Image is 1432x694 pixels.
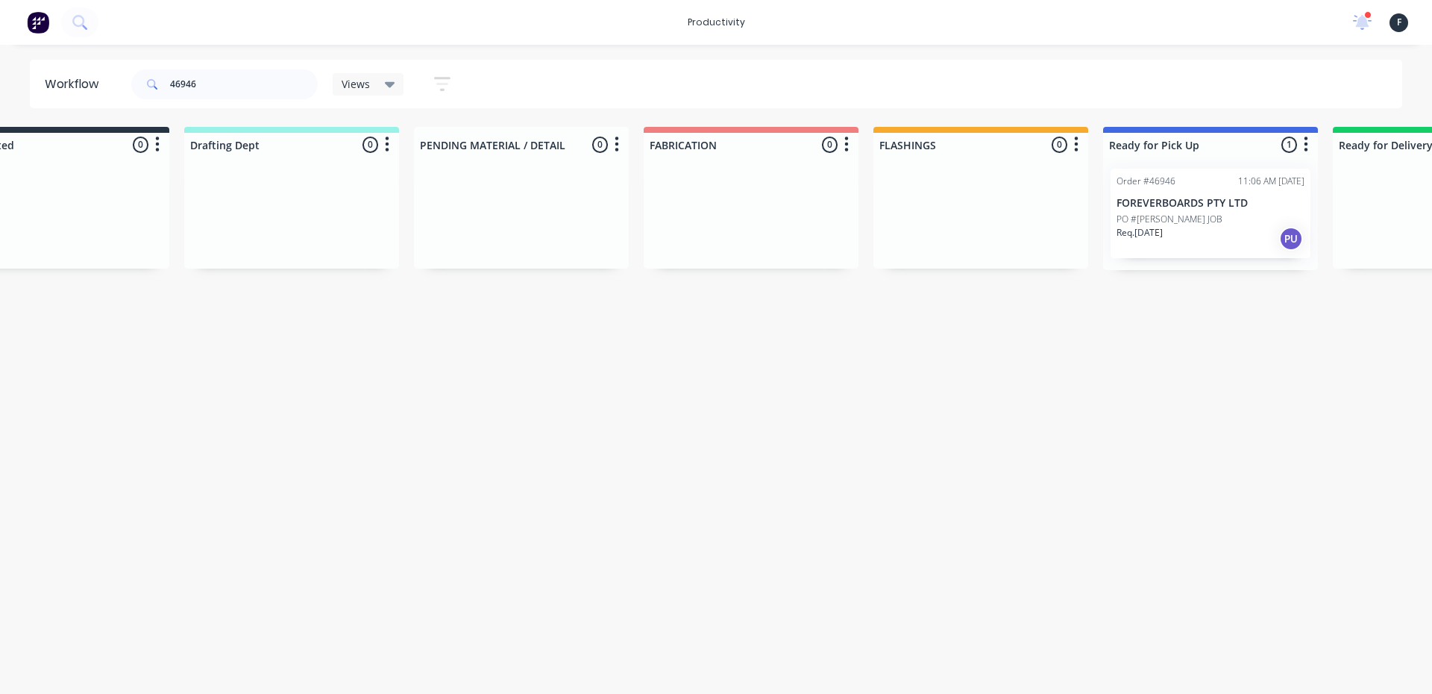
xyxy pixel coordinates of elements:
p: FOREVERBOARDS PTY LTD [1117,197,1304,210]
img: Factory [27,11,49,34]
div: Workflow [45,75,106,93]
span: Views [342,76,370,92]
div: productivity [680,11,753,34]
div: Order #4694611:06 AM [DATE]FOREVERBOARDS PTY LTDPO #[PERSON_NAME] JOBReq.[DATE]PU [1111,169,1310,258]
input: Search for orders... [170,69,318,99]
span: F [1397,16,1401,29]
div: 11:06 AM [DATE] [1238,175,1304,188]
div: Order #46946 [1117,175,1175,188]
div: PU [1279,227,1303,251]
p: Req. [DATE] [1117,226,1163,240]
p: PO #[PERSON_NAME] JOB [1117,213,1222,226]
